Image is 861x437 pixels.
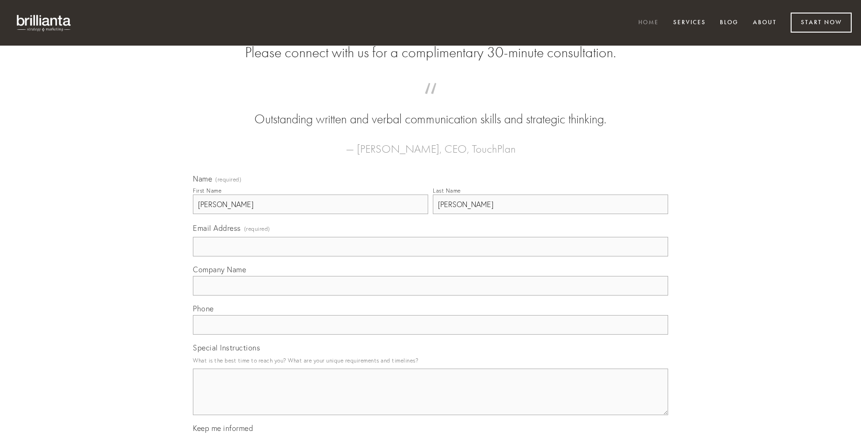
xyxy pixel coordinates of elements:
[714,15,745,31] a: Blog
[747,15,783,31] a: About
[193,354,668,367] p: What is the best time to reach you? What are your unique requirements and timelines?
[193,187,221,194] div: First Name
[244,222,270,235] span: (required)
[632,15,665,31] a: Home
[791,13,852,33] a: Start Now
[193,44,668,61] h2: Please connect with us for a complimentary 30-minute consultation.
[193,265,246,274] span: Company Name
[193,424,253,433] span: Keep me informed
[193,174,212,183] span: Name
[208,92,653,128] blockquote: Outstanding written and verbal communication skills and strategic thinking.
[193,223,241,233] span: Email Address
[433,187,461,194] div: Last Name
[193,343,260,352] span: Special Instructions
[667,15,712,31] a: Services
[193,304,214,313] span: Phone
[9,9,79,36] img: brillianta - research, strategy, marketing
[208,92,653,110] span: “
[215,177,241,182] span: (required)
[208,128,653,158] figcaption: — [PERSON_NAME], CEO, TouchPlan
